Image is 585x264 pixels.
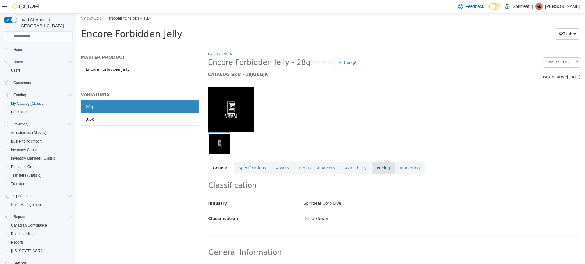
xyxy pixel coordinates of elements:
span: Load All Apps in [GEOGRAPHIC_DATA] [17,17,73,29]
button: Canadian Compliance [6,221,75,230]
p: [PERSON_NAME] [545,3,580,10]
a: Assets [195,149,218,161]
span: My Catalog (Classic) [9,100,73,107]
span: Operations [11,192,73,200]
a: Encore Forbidden Jelly [5,50,123,63]
div: Andrew E [535,3,543,10]
span: Bulk Pricing Import [9,138,73,145]
button: Tools [480,15,503,26]
span: Operations [13,194,31,199]
button: Catalog [11,91,28,99]
button: Operations [1,192,75,200]
span: Transfers (Classic) [9,172,73,179]
button: Operations [11,192,34,200]
span: Bulk Pricing Import [11,139,42,144]
button: Users [6,66,75,75]
span: Last Updated: [463,62,491,66]
span: Inventory Manager (Classic) [9,155,73,162]
span: Feedback [465,3,484,9]
button: Home [1,45,75,54]
span: Encore Forbidden Jelly - 28g [132,45,235,54]
span: Active [262,47,275,52]
a: Canadian Compliance [9,222,49,229]
span: My Catalog (Classic) [11,101,45,106]
span: Customers [11,79,73,86]
button: Reports [1,213,75,221]
span: Inventory Count [9,146,73,153]
span: Classification [132,203,162,208]
a: Inventory Count [9,146,39,153]
a: Dashboards [6,230,75,238]
span: Home [11,45,73,53]
button: Bulk Pricing Import [6,137,75,146]
span: Transfers (Classic) [11,173,41,178]
span: [US_STATE] CCRS [11,248,43,253]
a: Product Behaviors [218,149,264,161]
span: Cash Management [9,201,73,208]
span: Inventory [13,122,28,127]
button: Inventory Manager (Classic) [6,154,75,163]
span: Reports [9,239,73,246]
a: Cash Management [9,201,44,208]
a: My Catalog [5,3,26,8]
span: Industry [132,188,151,192]
span: Users [9,67,73,74]
input: Dark Mode [489,3,502,10]
span: Purchase Orders [11,164,39,169]
a: Purchase Orders [9,163,41,171]
a: Dried Flower [132,39,156,43]
a: Inventory Manager (Classic) [9,155,59,162]
button: [US_STATE] CCRS [6,247,75,255]
a: Transfers (Classic) [9,172,44,179]
span: Inventory [11,121,73,128]
h5: CATALOG SKU - 18JU6GJK [132,58,409,64]
span: Users [11,68,20,73]
button: Transfers [6,180,75,188]
span: Canadian Compliance [9,222,73,229]
button: Reports [11,213,29,220]
a: Availability [264,149,295,161]
span: Adjustments (Classic) [11,130,46,135]
button: Reports [6,238,75,247]
h5: VARIATIONS [5,79,123,84]
span: Encore Forbidden Jelly [33,3,75,8]
img: 150 [132,74,178,119]
button: Customers [1,78,75,87]
span: Reports [13,214,26,219]
span: Customers [13,80,31,85]
span: Inventory Count [11,147,37,152]
span: Users [13,59,23,64]
button: Purchase Orders [6,163,75,171]
span: Cash Management [11,202,42,207]
span: Washington CCRS [9,247,73,255]
span: Reports [11,213,73,220]
button: Users [1,58,75,66]
button: Promotions [6,108,75,116]
a: Customers [11,79,34,86]
button: My Catalog (Classic) [6,99,75,108]
button: Inventory Count [6,146,75,154]
button: Transfers (Classic) [6,171,75,180]
button: Cash Management [6,200,75,209]
h2: Classification [132,168,504,177]
a: Pricing [296,149,319,161]
button: Adjustments (Classic) [6,128,75,137]
small: [Variation] [234,47,259,52]
button: Inventory [11,121,31,128]
a: [US_STATE] CCRS [9,247,45,255]
span: AE [537,3,541,10]
span: Purchase Orders [9,163,73,171]
span: Reports [11,240,24,245]
a: My Catalog (Classic) [9,100,47,107]
button: Catalog [1,91,75,99]
button: Users [11,58,25,65]
span: Catalog [13,93,26,97]
span: Dashboards [9,230,73,238]
a: Bulk Pricing Import [9,138,44,145]
a: Dashboards [9,230,38,238]
h5: MASTER PRODUCT [5,41,123,47]
p: | [532,3,533,10]
a: General [132,149,157,161]
span: Inventory Manager (Classic) [11,156,57,161]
